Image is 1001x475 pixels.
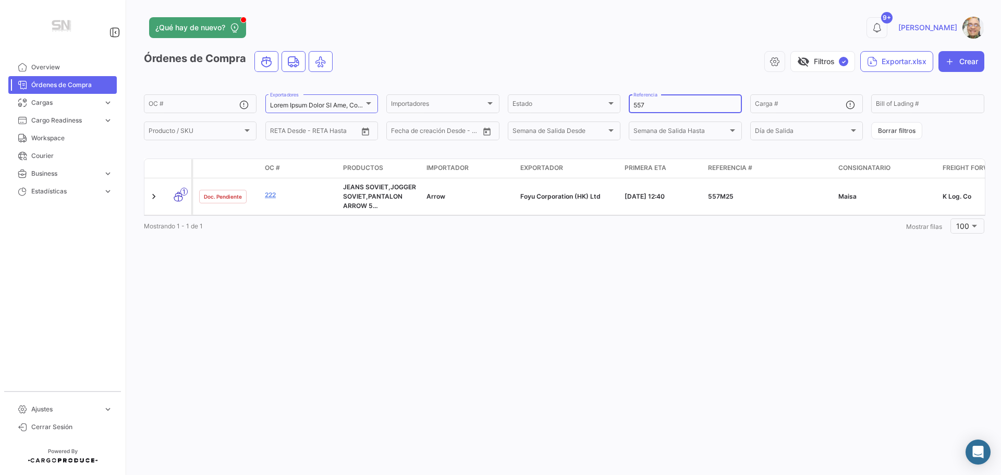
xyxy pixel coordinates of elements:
button: Borrar filtros [871,122,922,139]
span: Importador [426,163,469,173]
datatable-header-cell: OC # [261,159,339,178]
span: Consignatario [838,163,890,173]
img: Captura.PNG [962,17,984,39]
a: Órdenes de Compra [8,76,117,94]
span: Estadísticas [31,187,99,196]
span: expand_more [103,116,113,125]
input: Desde [270,129,289,136]
span: Cargas [31,98,99,107]
input: Desde [391,129,410,136]
datatable-header-cell: Productos [339,159,422,178]
span: Órdenes de Compra [31,80,113,90]
datatable-header-cell: Primera ETA [620,159,704,178]
span: expand_more [103,169,113,178]
span: Semana de Salida Hasta [633,129,727,136]
button: Open calendar [479,124,495,139]
span: expand_more [103,98,113,107]
div: Abrir Intercom Messenger [966,440,991,465]
a: Workspace [8,129,117,147]
span: Business [31,169,99,178]
span: Mostrando 1 - 1 de 1 [144,222,203,230]
a: Courier [8,147,117,165]
span: Referencia # [708,163,752,173]
span: Doc. Pendiente [204,192,242,201]
datatable-header-cell: Importador [422,159,516,178]
input: Hasta [296,129,338,136]
a: 222 [265,190,335,200]
span: Semana de Salida Desde [512,129,606,136]
button: ¿Qué hay de nuevo? [149,17,246,38]
span: Cargo Readiness [31,116,99,125]
button: Land [282,52,305,71]
span: Overview [31,63,113,72]
span: visibility_off [797,55,810,68]
span: Arrow [426,192,445,200]
button: Exportar.xlsx [860,51,933,72]
span: Maisa [838,192,857,200]
span: Día de Salida [755,129,849,136]
span: expand_more [103,187,113,196]
span: K Log. Co [943,192,971,200]
button: Air [309,52,332,71]
span: OC # [265,163,280,173]
span: Courier [31,151,113,161]
datatable-header-cell: Referencia # [704,159,834,178]
span: Primera ETA [625,163,666,173]
span: [PERSON_NAME] [898,22,957,33]
span: Cerrar Sesión [31,422,113,432]
span: 100 [956,222,969,230]
button: visibility_offFiltros✓ [790,51,855,72]
span: Producto / SKU [149,129,242,136]
span: 557M25 [708,192,734,200]
span: 1 [180,188,188,196]
span: Productos [343,163,383,173]
input: Hasta [417,129,459,136]
button: Crear [938,51,984,72]
datatable-header-cell: Exportador [516,159,620,178]
span: [DATE] 12:40 [625,192,665,200]
datatable-header-cell: Estado Doc. [193,159,261,178]
button: Ocean [255,52,278,71]
img: Manufactura+Logo.png [36,13,89,42]
span: Foyu Corporation (HK) Ltd [520,192,601,200]
span: Workspace [31,133,113,143]
span: ✓ [839,57,848,66]
span: Ajustes [31,405,99,414]
span: Exportador [520,163,563,173]
span: Estado [512,102,606,109]
span: ¿Qué hay de nuevo? [155,22,225,33]
a: Overview [8,58,117,76]
span: Mostrar filas [906,223,942,230]
span: expand_more [103,405,113,414]
span: Importadores [391,102,485,109]
datatable-header-cell: Modo de Transporte [165,164,191,173]
span: JEANS SOVIET,JOGGER SOVIET,PANTALON ARROW 5 POCKETS,PANTALON ARROW BSC,PANTALON PIERO BUTTI 5 POC... [343,183,418,303]
button: Open calendar [358,124,373,139]
h3: Órdenes de Compra [144,51,336,72]
a: Expand/Collapse Row [149,191,159,202]
datatable-header-cell: Consignatario [834,159,938,178]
